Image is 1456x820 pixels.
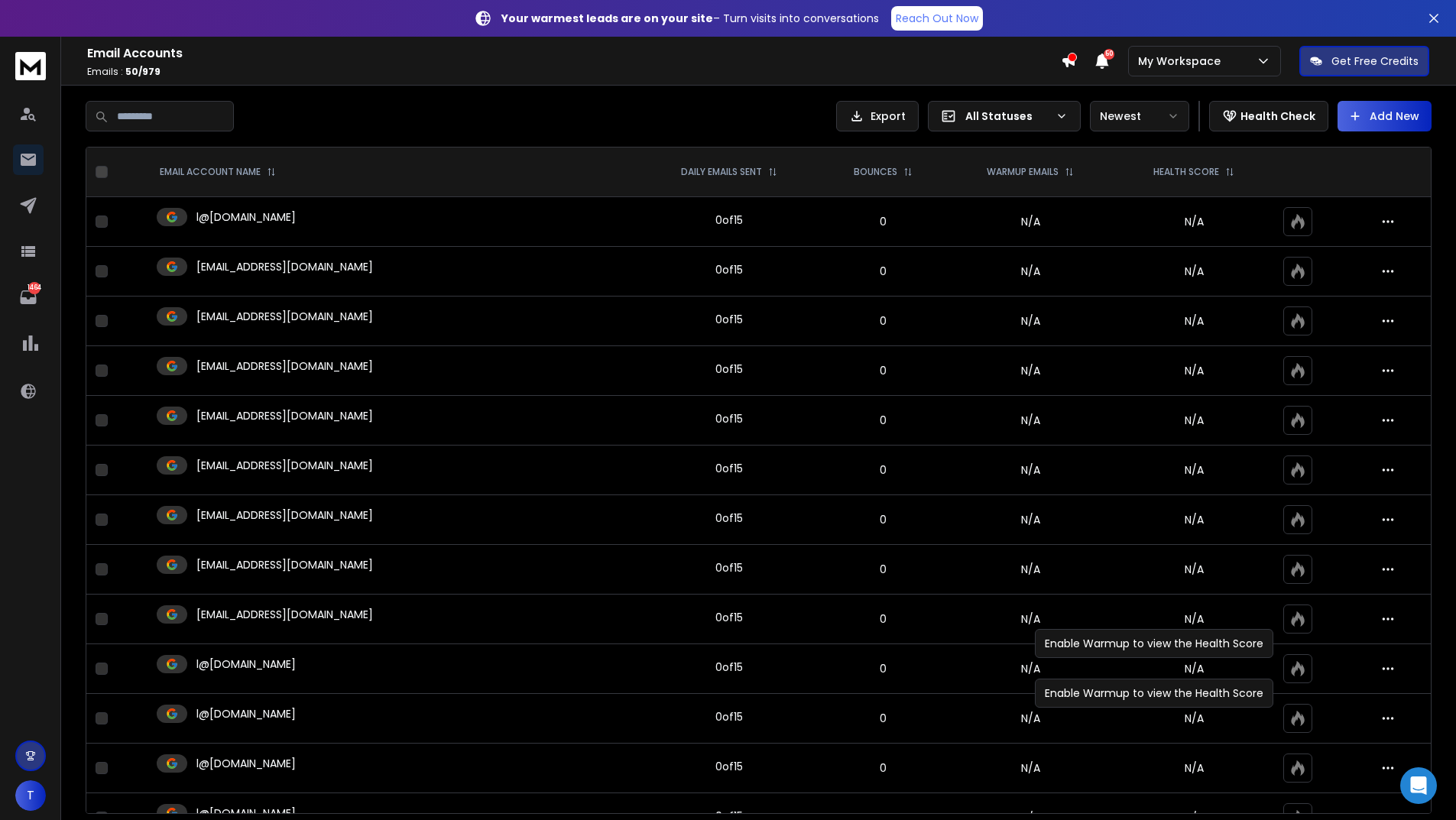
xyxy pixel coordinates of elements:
[28,282,41,294] p: 1464
[946,297,1114,346] td: N/A
[829,214,937,229] p: 0
[125,65,161,78] span: 50 / 979
[829,711,937,726] p: 0
[891,6,983,31] a: Reach Out Now
[501,11,713,26] strong: Your warmest leads are on your site
[13,282,44,313] a: 1464
[946,197,1114,247] td: N/A
[1124,661,1264,676] p: N/A
[946,644,1114,694] td: N/A
[1124,462,1264,478] p: N/A
[715,610,743,625] div: 0 of 15
[1299,46,1429,76] button: Get Free Credits
[196,259,373,274] p: [EMAIL_ADDRESS][DOMAIN_NAME]
[87,66,1061,78] p: Emails :
[196,507,373,523] p: [EMAIL_ADDRESS][DOMAIN_NAME]
[160,166,276,178] div: EMAIL ACCOUNT NAME
[1124,562,1264,577] p: N/A
[1124,214,1264,229] p: N/A
[1124,512,1264,527] p: N/A
[196,557,373,572] p: [EMAIL_ADDRESS][DOMAIN_NAME]
[196,607,373,622] p: [EMAIL_ADDRESS][DOMAIN_NAME]
[196,756,296,771] p: l@[DOMAIN_NAME]
[681,166,762,178] p: DAILY EMAILS SENT
[829,661,937,676] p: 0
[196,309,373,324] p: [EMAIL_ADDRESS][DOMAIN_NAME]
[1209,101,1328,131] button: Health Check
[715,759,743,774] div: 0 of 15
[15,780,46,811] button: T
[196,209,296,225] p: l@[DOMAIN_NAME]
[829,760,937,776] p: 0
[829,413,937,428] p: 0
[1153,166,1219,178] p: HEALTH SCORE
[946,694,1114,744] td: N/A
[715,312,743,327] div: 0 of 15
[1124,264,1264,279] p: N/A
[946,595,1114,644] td: N/A
[987,166,1059,178] p: WARMUP EMAILS
[1124,313,1264,329] p: N/A
[946,446,1114,495] td: N/A
[1124,611,1264,627] p: N/A
[1124,363,1264,378] p: N/A
[1331,53,1419,69] p: Get Free Credits
[829,363,937,378] p: 0
[829,264,937,279] p: 0
[1240,109,1315,124] p: Health Check
[1124,413,1264,428] p: N/A
[946,495,1114,545] td: N/A
[946,346,1114,396] td: N/A
[1138,53,1227,69] p: My Workspace
[946,396,1114,446] td: N/A
[829,611,937,627] p: 0
[196,358,373,374] p: [EMAIL_ADDRESS][DOMAIN_NAME]
[196,408,373,423] p: [EMAIL_ADDRESS][DOMAIN_NAME]
[1338,101,1432,131] button: Add New
[836,101,919,131] button: Export
[87,44,1061,63] h1: Email Accounts
[196,706,296,721] p: l@[DOMAIN_NAME]
[946,744,1114,793] td: N/A
[829,313,937,329] p: 0
[1035,629,1273,658] div: Enable Warmup to view the Health Score
[715,560,743,575] div: 0 of 15
[715,709,743,724] div: 0 of 15
[715,262,743,277] div: 0 of 15
[1104,49,1114,60] span: 50
[946,545,1114,595] td: N/A
[715,411,743,426] div: 0 of 15
[965,109,1049,124] p: All Statuses
[829,512,937,527] p: 0
[715,361,743,377] div: 0 of 15
[1400,767,1437,804] div: Open Intercom Messenger
[829,562,937,577] p: 0
[196,458,373,473] p: [EMAIL_ADDRESS][DOMAIN_NAME]
[15,52,46,80] img: logo
[1124,760,1264,776] p: N/A
[896,11,978,26] p: Reach Out Now
[501,11,879,26] p: – Turn visits into conversations
[1124,711,1264,726] p: N/A
[196,656,296,672] p: l@[DOMAIN_NAME]
[1035,679,1273,708] div: Enable Warmup to view the Health Score
[715,510,743,526] div: 0 of 15
[1090,101,1189,131] button: Newest
[715,461,743,476] div: 0 of 15
[715,212,743,228] div: 0 of 15
[854,166,897,178] p: BOUNCES
[715,660,743,675] div: 0 of 15
[946,247,1114,297] td: N/A
[829,462,937,478] p: 0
